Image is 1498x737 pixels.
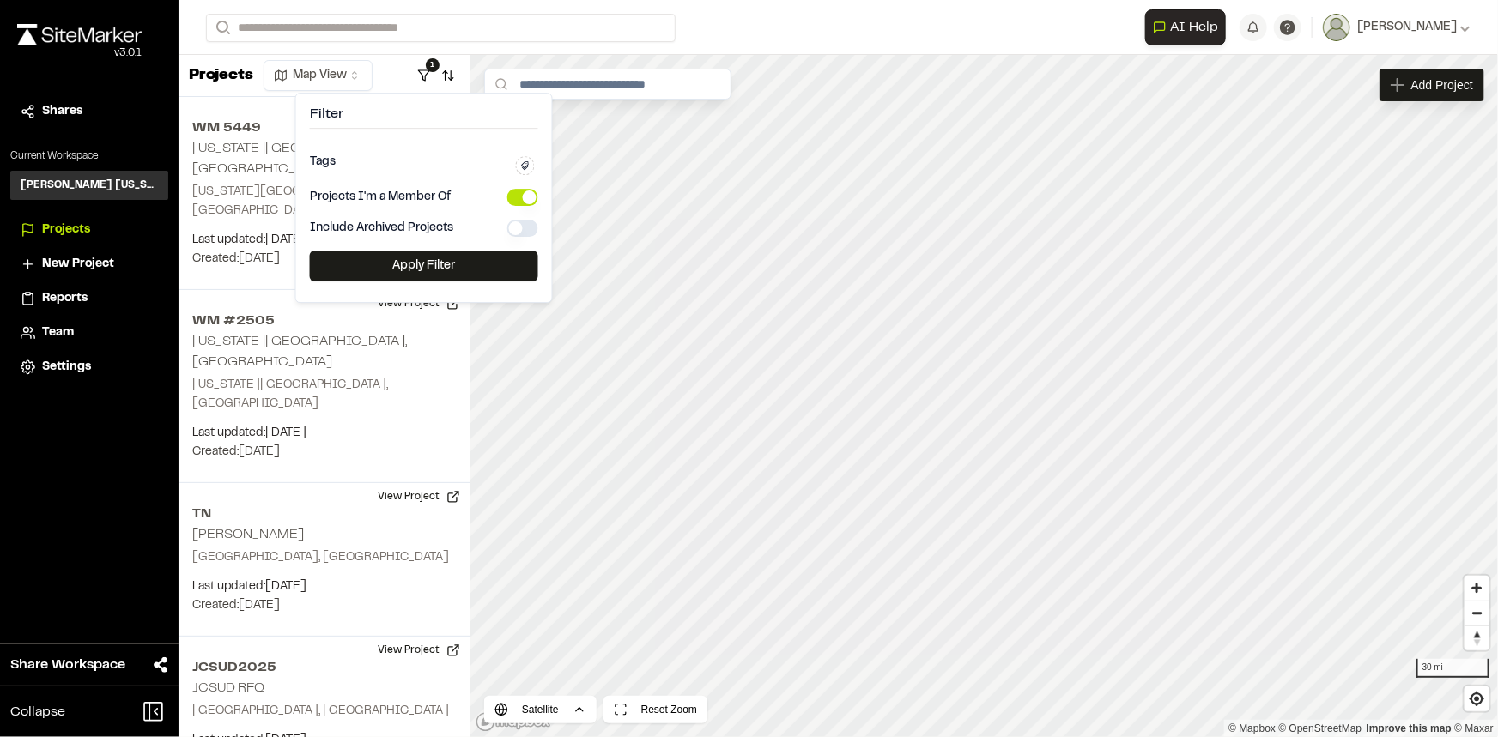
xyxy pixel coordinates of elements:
h2: WM 5449 [192,118,457,138]
h2: [US_STATE][GEOGRAPHIC_DATA], [GEOGRAPHIC_DATA] [192,142,407,175]
a: Settings [21,358,158,377]
button: Search [206,14,237,42]
span: Shares [42,102,82,121]
img: rebrand.png [17,24,142,45]
div: 30 mi [1416,659,1489,678]
p: Last updated: [DATE] [192,231,457,250]
h2: JCSUD2025 [192,657,457,678]
h2: [US_STATE][GEOGRAPHIC_DATA], [GEOGRAPHIC_DATA] [192,335,407,368]
button: Find my location [1465,686,1489,711]
a: Reports [21,289,158,308]
button: [PERSON_NAME] [1323,14,1471,41]
button: View Project [367,290,470,317]
h2: JCSUD RFQ [192,682,264,694]
h3: [PERSON_NAME] [US_STATE] [21,178,158,193]
p: [US_STATE][GEOGRAPHIC_DATA], [GEOGRAPHIC_DATA] [192,183,457,220]
p: [GEOGRAPHIC_DATA], [GEOGRAPHIC_DATA] [192,548,457,567]
div: Oh geez...please don't... [17,45,142,61]
a: Map feedback [1367,722,1452,734]
span: Share Workspace [10,655,125,675]
span: Projects [42,220,90,239]
a: Maxar [1454,722,1494,734]
label: Projects I'm a Member Of [310,191,451,203]
p: Projects [189,64,253,88]
span: 1 [426,58,440,72]
p: Last updated: [DATE] [192,424,457,443]
span: Team [42,323,74,342]
button: View Project [367,483,470,510]
h2: [PERSON_NAME] [192,529,304,541]
p: [US_STATE][GEOGRAPHIC_DATA], [GEOGRAPHIC_DATA] [192,376,457,414]
label: Include Archived Projects [310,222,453,234]
p: Created: [DATE] [192,443,457,462]
button: Zoom out [1465,601,1489,625]
p: Current Workspace [10,148,168,164]
p: Last updated: [DATE] [192,577,457,596]
span: Reports [42,289,88,308]
span: Settings [42,358,91,377]
a: Team [21,323,158,342]
span: New Project [42,255,114,274]
button: Edit Tags [516,156,535,175]
img: User [1323,14,1350,41]
h2: TN [192,504,457,524]
button: Reset bearing to north [1465,625,1489,650]
button: 1 [412,62,436,89]
p: [GEOGRAPHIC_DATA], [GEOGRAPHIC_DATA] [192,702,457,721]
button: Satellite [484,696,597,723]
button: Zoom in [1465,576,1489,601]
a: Projects [21,220,158,239]
span: [PERSON_NAME] [1357,18,1457,37]
canvas: Map [470,55,1498,737]
div: Open AI Assistant [1145,9,1233,45]
a: New Project [21,255,158,274]
span: Collapse [10,702,65,722]
p: Created: [DATE] [192,596,457,615]
h2: WM #2505 [192,311,457,331]
span: Reset bearing to north [1465,626,1489,650]
span: Zoom out [1465,601,1489,625]
a: OpenStreetMap [1279,722,1362,734]
p: Created: [DATE] [192,250,457,269]
button: Apply Filter [310,251,538,281]
button: View Project [367,637,470,664]
span: AI Help [1170,17,1218,38]
a: Shares [21,102,158,121]
button: Open AI Assistant [1145,9,1226,45]
span: Add Project [1411,76,1473,94]
a: Mapbox logo [476,712,551,732]
h4: Filter [310,107,538,129]
a: Mapbox [1228,722,1276,734]
label: Tags [310,156,336,168]
button: Reset Zoom [603,696,707,723]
